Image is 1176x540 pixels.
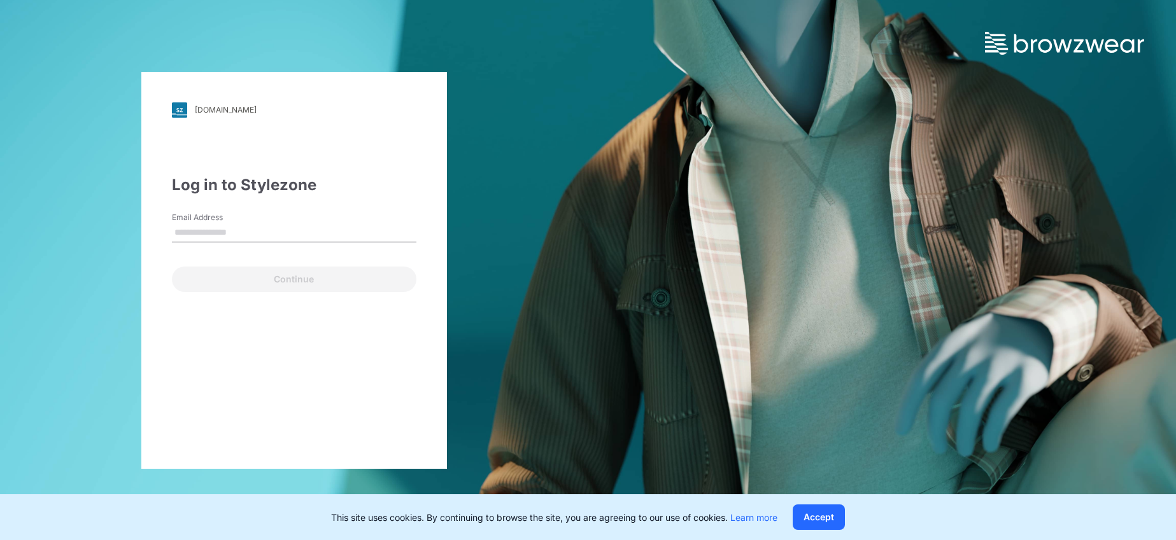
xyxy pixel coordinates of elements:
p: This site uses cookies. By continuing to browse the site, you are agreeing to our use of cookies. [331,511,777,524]
label: Email Address [172,212,261,223]
a: [DOMAIN_NAME] [172,102,416,118]
a: Learn more [730,512,777,523]
div: Log in to Stylezone [172,174,416,197]
img: svg+xml;base64,PHN2ZyB3aWR0aD0iMjgiIGhlaWdodD0iMjgiIHZpZXdCb3g9IjAgMCAyOCAyOCIgZmlsbD0ibm9uZSIgeG... [172,102,187,118]
img: browzwear-logo.73288ffb.svg [985,32,1144,55]
button: Accept [793,504,845,530]
div: [DOMAIN_NAME] [195,105,257,114]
